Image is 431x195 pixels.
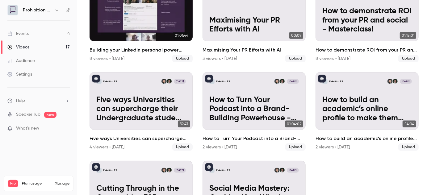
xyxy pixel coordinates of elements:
div: 3 viewers • [DATE] [203,56,237,62]
div: 2 viewers • [DATE] [316,144,350,150]
div: Settings [7,71,32,77]
img: Prohibition PR [8,5,18,15]
a: Five ways Universities can supercharge their Undergraduate student recruitmentProhibition PRWill ... [90,72,193,151]
button: published [205,163,213,171]
img: Will Ockenden [393,79,398,84]
img: Chris Norton [161,168,166,173]
span: Upload [285,143,306,151]
button: published [318,75,326,83]
span: [DATE] [287,168,299,173]
a: How to build an academic’s online profile to make them thought leadersProhibition PRWill Ockenden... [316,72,419,151]
span: 00:09 [289,32,303,39]
span: [DATE] [174,79,186,84]
h2: How to demonstrate ROI from your PR and social - Masterclass! [316,46,419,54]
span: Pro [8,180,18,187]
img: Chris Norton [161,79,166,84]
button: published [92,163,100,171]
div: 2 viewers • [DATE] [203,144,237,150]
button: published [205,75,213,83]
div: Audience [7,58,35,64]
li: Five ways Universities can supercharge their Undergraduate student recruitment [90,72,193,151]
p: How to build an academic’s online profile to make them thought leaders [322,96,412,123]
img: Chris Norton [274,79,279,84]
span: Upload [398,143,419,151]
div: Videos [7,44,29,50]
span: Help [16,97,25,104]
h6: Prohibition PR [23,7,52,13]
div: 4 viewers • [DATE] [90,144,124,150]
a: How to Turn Your Podcast into a Brand-Building Powerhouse - MasterclassProhibition PRWill Ockende... [203,72,306,151]
span: [DATE] [287,79,299,84]
a: Manage [55,181,69,186]
img: Chris Norton [274,168,279,173]
span: 39:47 [178,121,190,127]
img: Will Ockenden [167,168,172,173]
p: Five ways Universities can supercharge their Undergraduate student recruitment [96,96,186,123]
h2: Maximising Your PR Efforts with AI [203,46,306,54]
h2: Building your LinkedIn personal power brand - Masterclass [90,46,193,54]
span: What's new [16,125,39,132]
button: published [92,75,100,83]
p: Prohibition PR [329,80,343,83]
div: 8 viewers • [DATE] [316,56,350,62]
span: Upload [398,55,419,62]
a: SpeakerHub [16,111,40,118]
span: Plan usage [22,181,51,186]
p: Maximising Your PR Efforts with AI [209,16,299,35]
p: Prohibition PR [103,80,117,83]
p: Prohibition PR [216,168,230,172]
span: [DATE] [174,168,186,173]
p: How to Turn Your Podcast into a Brand-Building Powerhouse - Masterclass [209,96,299,123]
li: help-dropdown-opener [7,97,70,104]
img: Will Ockenden [280,168,285,173]
span: 01:01:44 [173,32,190,39]
img: Chris Norton [387,79,392,84]
li: How to Turn Your Podcast into a Brand-Building Powerhouse - Masterclass [203,72,306,151]
p: Prohibition PR [103,168,117,172]
span: 01:04:02 [285,121,303,127]
span: 54:04 [403,121,416,127]
span: new [44,112,56,118]
p: How to demonstrate ROI from your PR and social - Masterclass! [322,7,412,35]
div: Events [7,31,29,37]
h2: Five ways Universities can supercharge their Undergraduate student recruitment [90,135,193,142]
div: 8 viewers • [DATE] [90,56,124,62]
span: [DATE] [400,79,412,84]
span: Upload [172,55,193,62]
span: Upload [172,143,193,151]
h2: How to build an academic’s online profile to make them thought leaders [316,135,419,142]
h2: How to Turn Your Podcast into a Brand-Building Powerhouse - Masterclass [203,135,306,142]
span: Upload [285,55,306,62]
img: Will Ockenden [167,79,172,84]
p: Prohibition PR [216,80,230,83]
li: How to build an academic’s online profile to make them thought leaders [316,72,419,151]
img: Will Ockenden [280,79,285,84]
span: 01:15:01 [400,32,416,39]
